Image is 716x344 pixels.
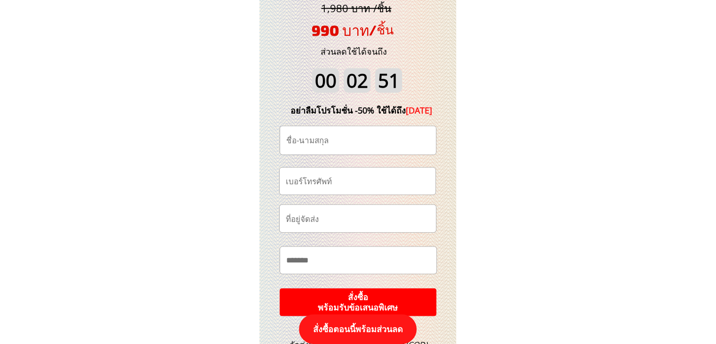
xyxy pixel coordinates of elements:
[369,22,394,37] span: /ชิ้น
[279,288,436,316] p: สั่งซื้อ พร้อมรับข้อเสนอพิเศษ
[308,45,400,58] h3: ส่วนลดใช้ได้จนถึง
[406,105,432,116] span: [DATE]
[283,168,432,195] input: เบอร์โทรศัพท์
[276,104,447,117] div: อย่าลืมโปรโมชั่น -50% ใช้ได้ถึง
[299,314,417,344] p: สั่งซื้อตอนนี้พร้อมส่วนลด
[312,21,369,39] span: 990 บาท
[283,205,432,232] input: ที่อยู่จัดส่ง
[321,1,391,15] span: 1,980 บาท /ชิ้น
[284,126,432,155] input: ชื่อ-นามสกุล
